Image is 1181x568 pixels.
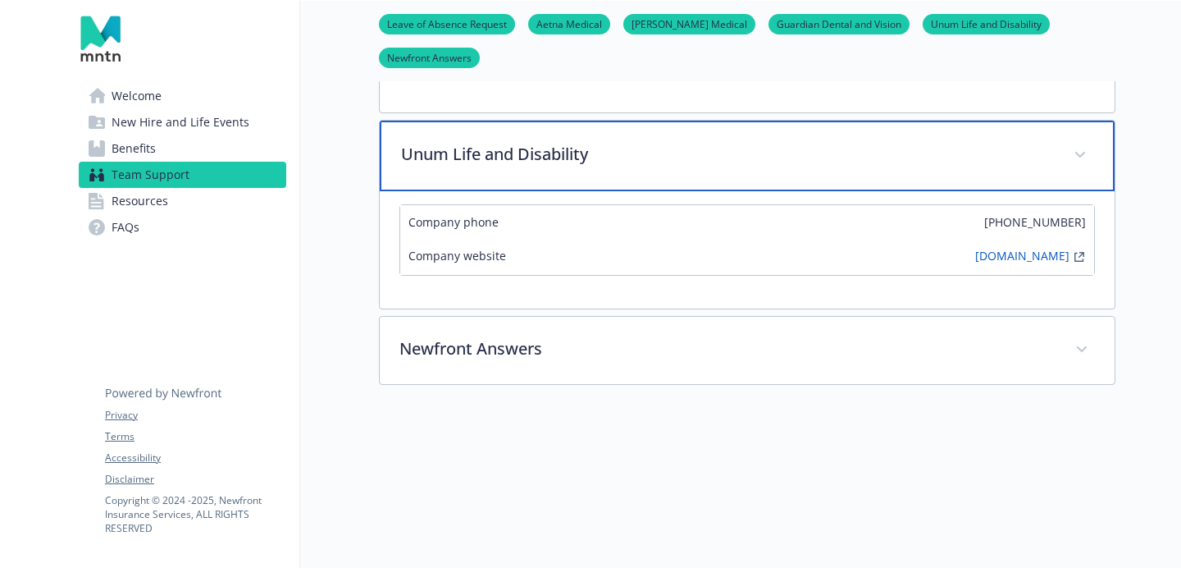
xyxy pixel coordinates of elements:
[923,16,1050,31] a: Unum Life and Disability
[79,188,286,214] a: Resources
[112,162,189,188] span: Team Support
[105,472,285,487] a: Disclaimer
[105,493,285,535] p: Copyright © 2024 - 2025 , Newfront Insurance Services, ALL RIGHTS RESERVED
[379,16,515,31] a: Leave of Absence Request
[112,135,156,162] span: Benefits
[1069,247,1089,267] a: external
[401,142,1054,167] p: Unum Life and Disability
[112,214,139,240] span: FAQs
[379,49,480,65] a: Newfront Answers
[112,83,162,109] span: Welcome
[975,247,1069,267] a: [DOMAIN_NAME]
[623,16,755,31] a: [PERSON_NAME] Medical
[105,451,285,465] a: Accessibility
[528,16,610,31] a: Aetna Medical
[768,16,910,31] a: Guardian Dental and Vision
[79,214,286,240] a: FAQs
[112,109,249,135] span: New Hire and Life Events
[105,429,285,444] a: Terms
[380,121,1115,191] div: Unum Life and Disability
[380,317,1115,384] div: Newfront Answers
[112,188,168,214] span: Resources
[79,109,286,135] a: New Hire and Life Events
[105,408,285,423] a: Privacy
[79,162,286,188] a: Team Support
[79,83,286,109] a: Welcome
[984,213,1086,231] span: [PHONE_NUMBER]
[408,213,499,231] span: Company phone
[399,337,1056,361] p: Newfront Answers
[79,135,286,162] a: Benefits
[380,191,1115,309] div: Unum Life and Disability
[408,247,506,267] span: Company website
